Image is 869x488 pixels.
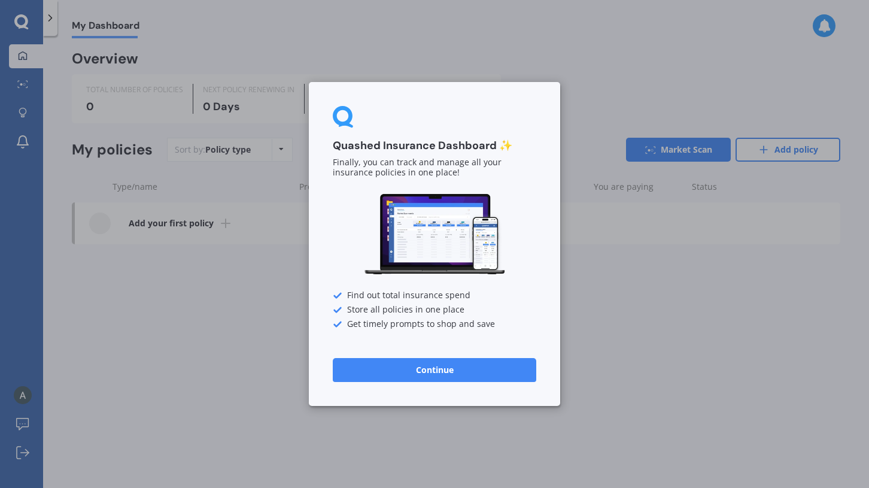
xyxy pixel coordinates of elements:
[333,320,536,329] div: Get timely prompts to shop and save
[333,158,536,178] p: Finally, you can track and manage all your insurance policies in one place!
[333,139,536,153] h3: Quashed Insurance Dashboard ✨
[363,192,506,277] img: Dashboard
[333,291,536,301] div: Find out total insurance spend
[333,305,536,315] div: Store all policies in one place
[333,358,536,382] button: Continue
